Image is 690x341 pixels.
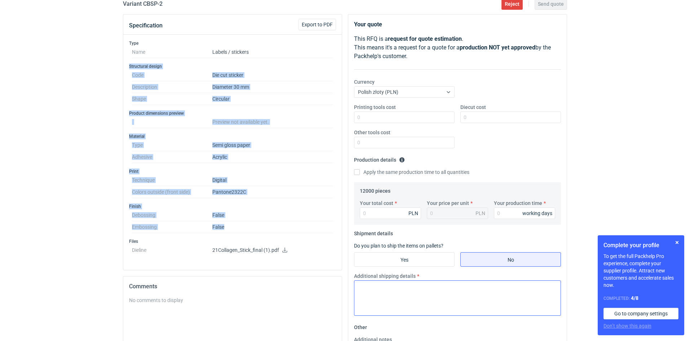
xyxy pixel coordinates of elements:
dt: Name [132,46,212,58]
button: Export to PDF [298,19,336,30]
label: Yes [354,252,455,267]
dt: Shape [132,93,212,105]
div: No comments to display [129,297,336,304]
div: working days [522,210,552,217]
h3: Type [129,40,336,46]
dd: Digital [212,174,333,186]
dd: Acrylic [212,151,333,163]
dd: Semi gloss paper [212,139,333,151]
legend: 12000 pieces [360,185,390,194]
div: PLN [476,210,485,217]
dd: False [212,209,333,221]
label: Additional shipping details [354,272,416,280]
label: Printing tools cost [354,104,396,111]
div: PLN [408,210,418,217]
label: Your price per unit [427,200,469,207]
p: This RFQ is a . This means it's a request for a quote for a by the Packhelp's customer. [354,35,561,61]
h1: Complete your profile [603,241,678,250]
dd: Circular [212,93,333,105]
button: Specification [129,17,163,34]
dt: Dieline [132,244,212,259]
button: Don’t show this again [603,322,651,329]
strong: 4 / 8 [631,295,638,301]
label: Currency [354,78,375,86]
h3: Print [129,169,336,174]
strong: Your quote [354,21,382,28]
dd: Die cut sticker [212,69,333,81]
a: Go to company settings [603,308,678,319]
legend: Other [354,322,367,330]
input: 0 [494,207,555,219]
input: 0 [354,112,455,123]
input: 0 [460,112,561,123]
label: Diecut cost [460,104,486,111]
label: Apply the same production time to all quantities [354,169,469,176]
dt: Type [132,139,212,151]
h3: Finish [129,204,336,209]
dt: Technique [132,174,212,186]
h2: Comments [129,282,336,291]
dt: Description [132,81,212,93]
label: No [460,252,561,267]
p: To get the full Packhelp Pro experience, complete your supplier profile. Attract new customers an... [603,253,678,289]
span: Polish złoty (PLN) [358,89,398,95]
strong: request for quote estimation [388,35,462,42]
h3: Material [129,134,336,139]
legend: Shipment details [354,228,393,236]
h3: Structural design [129,64,336,69]
dd: Diameter 30 mm [212,81,333,93]
legend: Production details [354,154,405,163]
input: 0 [354,137,455,148]
dt: Debossing [132,209,212,221]
label: Do you plan to ship the items on pallets? [354,243,443,249]
button: Skip for now [673,238,681,247]
dd: Pantone2322C [212,186,333,198]
span: Preview not available yet. [212,119,269,125]
h3: Product dimensions preview [129,110,336,116]
label: Your production time [494,200,542,207]
label: Your total cost [360,200,393,207]
dt: Code [132,69,212,81]
strong: production NOT yet approved [460,44,535,51]
dt: Adhesive [132,151,212,163]
span: Send quote [538,1,564,6]
p: 21Collagen_Stick_final (1).pdf [212,247,333,254]
div: Completed: [603,294,678,302]
dd: Labels / stickers [212,46,333,58]
label: Other tools cost [354,129,390,136]
dd: False [212,221,333,233]
h3: Files [129,239,336,244]
dt: Embossing [132,221,212,233]
span: Reject [505,1,519,6]
dt: Colors outside (front side) [132,186,212,198]
span: Export to PDF [302,22,333,27]
input: 0 [360,207,421,219]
